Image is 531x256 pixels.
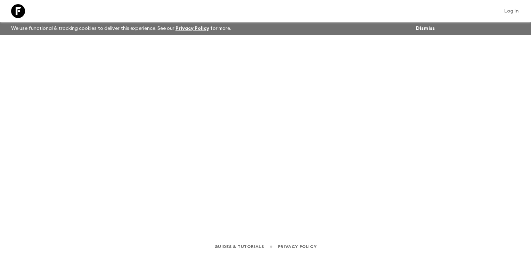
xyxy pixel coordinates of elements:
[414,24,436,33] button: Dismiss
[8,22,234,35] p: We use functional & tracking cookies to deliver this experience. See our for more.
[500,6,523,16] a: Log in
[214,243,264,250] a: Guides & Tutorials
[175,26,209,31] a: Privacy Policy
[278,243,317,250] a: Privacy Policy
